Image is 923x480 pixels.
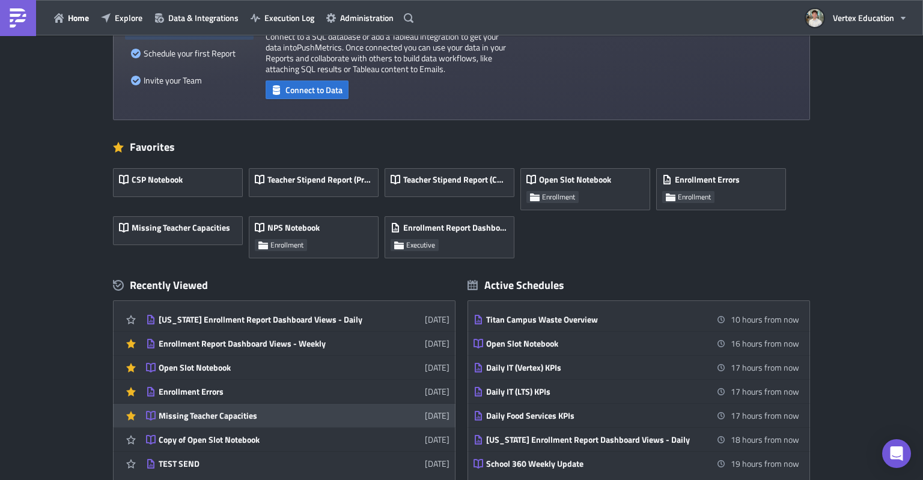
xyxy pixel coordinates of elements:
time: 2025-08-18T21:59:19Z [425,337,449,350]
div: Daily Food Services KPIs [486,410,696,421]
a: Daily IT (LTS) KPIs17 hours from now [474,380,799,403]
time: 2025-09-19 00:00 [731,313,799,326]
time: 2025-09-19 08:30 [731,457,799,470]
span: Teacher Stipend Report (Current Month) [403,174,508,185]
time: 2025-07-17T22:15:15Z [425,433,449,446]
a: Daily Food Services KPIs17 hours from now [474,404,799,427]
span: Administration [340,11,394,24]
button: Execution Log [245,8,320,27]
time: 2025-08-19T17:35:42Z [425,313,449,326]
div: Missing Teacher Capacities [159,410,369,421]
div: Enrollment Errors [159,386,369,397]
button: Home [48,8,95,27]
a: Daily IT (Vertex) KPIs17 hours from now [474,356,799,379]
div: Daily IT (LTS) KPIs [486,386,696,397]
time: 2025-08-14T19:42:39Z [425,361,449,374]
a: Open Slot Notebook[DATE] [146,356,449,379]
a: Enrollment Report Dashboard Views - WeeklyExecutive [385,210,520,258]
a: TEST SEND[DATE] [146,452,449,475]
a: Missing Teacher Capacities [113,210,249,258]
div: Daily IT (Vertex) KPIs [486,362,696,373]
a: Enrollment ErrorsEnrollment [656,162,792,210]
a: [US_STATE] Enrollment Report Dashboard Views - Daily[DATE] [146,308,449,331]
a: Titan Campus Waste Overview10 hours from now [474,308,799,331]
span: Explore [115,11,142,24]
div: [US_STATE] Enrollment Report Dashboard Views - Daily [159,314,369,325]
a: Missing Teacher Capacities[DATE] [146,404,449,427]
time: 2025-06-30T15:45:18Z [425,457,449,470]
a: Enrollment Report Dashboard Views - Weekly[DATE] [146,332,449,355]
time: 2025-09-19 06:00 [731,337,799,350]
span: Missing Teacher Capacities [132,222,230,233]
div: Copy of Open Slot Notebook [159,434,369,445]
span: Enrollment [678,192,711,202]
time: 2025-09-19 06:50 [731,409,799,422]
a: CSP Notebook [113,162,249,210]
div: Enrollment Report Dashboard Views - Weekly [159,338,369,349]
span: Enrollment [270,240,303,250]
time: 2025-08-04T20:02:46Z [425,409,449,422]
time: 2025-08-10T19:46:26Z [425,385,449,398]
span: Enrollment Report Dashboard Views - Weekly [403,222,508,233]
span: Home [68,11,89,24]
button: Data & Integrations [148,8,245,27]
div: Open Slot Notebook [486,338,696,349]
img: PushMetrics [8,8,28,28]
a: Open Slot Notebook16 hours from now [474,332,799,355]
div: Schedule your first Report [131,40,248,67]
p: Connect to a SQL database or add a Tableau integration to get your data into PushMetrics . Once c... [266,31,506,74]
div: Favorites [113,138,810,156]
span: Enrollment Errors [675,174,740,185]
button: Connect to Data [266,81,349,99]
button: Vertex Education [799,5,914,31]
img: Avatar [805,8,825,28]
time: 2025-09-19 06:45 [731,361,799,374]
span: NPS Notebook [267,222,320,233]
button: Explore [95,8,148,27]
div: School 360 Weekly Update [486,458,696,469]
time: 2025-09-19 06:46 [731,385,799,398]
a: Enrollment Errors[DATE] [146,380,449,403]
span: Connect to Data [285,84,343,96]
button: Administration [320,8,400,27]
a: Open Slot NotebookEnrollment [520,162,656,210]
time: 2025-09-19 08:00 [731,433,799,446]
div: Open Slot Notebook [159,362,369,373]
div: Titan Campus Waste Overview [486,314,696,325]
a: NPS NotebookEnrollment [249,210,385,258]
div: Active Schedules [468,278,564,292]
a: [US_STATE] Enrollment Report Dashboard Views - Daily18 hours from now [474,428,799,451]
span: Executive [406,240,435,250]
span: Open Slot Notebook [539,174,611,185]
div: TEST SEND [159,458,369,469]
a: Teacher Stipend Report (Current Month) [385,162,520,210]
div: Open Intercom Messenger [882,439,911,468]
span: Enrollment [542,192,575,202]
a: Connect to Data [266,82,349,95]
span: CSP Notebook [132,174,183,185]
a: School 360 Weekly Update19 hours from now [474,452,799,475]
span: Teacher Stipend Report (Previous Month) [267,174,372,185]
div: Invite your Team [131,67,248,94]
div: Recently Viewed [113,276,455,294]
span: Execution Log [264,11,314,24]
div: [US_STATE] Enrollment Report Dashboard Views - Daily [486,434,696,445]
span: Data & Integrations [168,11,239,24]
span: Vertex Education [833,11,894,24]
a: Teacher Stipend Report (Previous Month) [249,162,385,210]
a: Copy of Open Slot Notebook[DATE] [146,428,449,451]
